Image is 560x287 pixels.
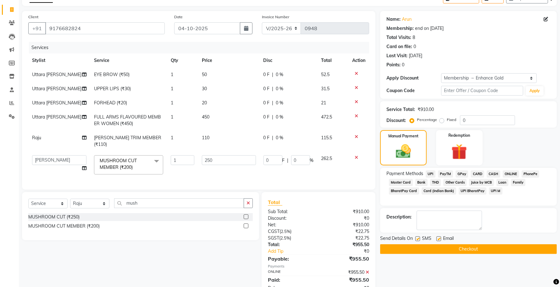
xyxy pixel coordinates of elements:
div: ₹22.75 [319,235,374,241]
div: ( ) [263,228,319,235]
div: Discount: [263,215,319,222]
span: EYE BROW (₹50) [94,72,130,77]
span: Payment Methods [386,170,423,177]
span: 1 [171,135,173,141]
div: Membership: [386,25,414,32]
div: ₹955.50 [319,255,374,262]
label: Redemption [448,133,470,138]
div: Total: [263,241,319,248]
label: Manual Payment [388,133,419,139]
span: Uttara [PERSON_NAME] [32,86,81,91]
span: CARD [471,170,484,178]
span: 115.5 [321,135,332,141]
span: Total [268,199,282,206]
label: Client [28,14,38,20]
span: CGST [268,229,280,234]
span: 50 [202,72,207,77]
img: _gift.svg [446,142,472,162]
span: UPPER LIPS (₹30) [94,86,131,91]
div: 8 [413,34,415,41]
span: F [282,157,285,164]
span: Other Cards [443,179,467,186]
span: | [272,71,274,78]
span: | [272,86,274,92]
th: Qty [167,53,198,68]
input: Search by Name/Mobile/Email/Code [45,22,165,34]
input: Search or Scan [114,198,244,208]
span: 52.5 [321,72,330,77]
label: Percentage [417,117,437,123]
div: 0 [402,62,404,68]
span: CASH [487,170,500,178]
th: Action [348,53,369,68]
span: Uttara [PERSON_NAME] [32,72,81,77]
span: 0 % [276,114,284,120]
button: Apply [526,86,544,96]
span: 20 [202,100,207,106]
span: 110 [202,135,209,141]
span: 0 % [276,71,284,78]
span: 0 F [263,114,270,120]
th: Total [318,53,348,68]
span: UPI [426,170,435,178]
a: Add Tip [263,248,328,255]
div: ₹0 [328,248,374,255]
span: 0 F [263,100,270,106]
span: | [272,100,274,106]
span: 1 [171,72,173,77]
div: Last Visit: [386,52,408,59]
div: Total Visits: [386,34,411,41]
th: Disc [260,53,318,68]
span: ONLINE [503,170,519,178]
th: Price [198,53,259,68]
label: Fixed [447,117,456,123]
span: 0 % [276,135,284,141]
div: ( ) [263,235,319,241]
span: 2.5% [281,229,290,234]
div: Description: [386,214,412,220]
span: PhonePe [522,170,540,178]
div: ₹910.00 [319,222,374,228]
div: ₹22.75 [319,228,374,235]
span: Loan [496,179,508,186]
div: MUSHROOM CUT MEMBER (₹200) [28,223,100,229]
div: ₹910.00 [319,208,374,215]
span: Bank [415,179,428,186]
div: Apply Discount [386,75,441,81]
span: 472.5 [321,114,332,120]
span: SMS [422,235,431,243]
div: Services [29,42,374,53]
button: Checkout [380,244,557,254]
span: FORHEAD (₹20) [94,100,127,106]
span: Send Details On [380,235,413,243]
span: UPI BharatPay [459,187,487,195]
span: MUSHROOM CUT MEMBER (₹200) [100,158,137,170]
div: ₹0 [319,215,374,222]
span: FULL ARMS FLAVOURED MEMBER WOMEN (₹450) [94,114,161,126]
div: Payable: [263,255,319,262]
div: Paid: [263,276,319,284]
th: Service [90,53,167,68]
span: SGST [268,235,279,241]
span: | [287,157,289,164]
div: Points: [386,62,401,68]
span: Raju [32,135,41,141]
span: [PERSON_NAME] TRIM MEMBER (₹110) [94,135,161,147]
div: Net: [263,222,319,228]
div: end on [DATE] [415,25,444,32]
span: 0 F [263,86,270,92]
img: _cash.svg [391,143,416,160]
span: 450 [202,114,209,120]
div: Sub Total: [263,208,319,215]
span: 0 % [276,86,284,92]
span: THD [430,179,441,186]
span: | [272,114,274,120]
span: Juice by MCB [469,179,494,186]
span: GPay [456,170,469,178]
div: [DATE] [409,52,422,59]
div: Discount: [386,117,406,124]
span: Email [443,235,454,243]
button: +91 [28,22,46,34]
th: Stylist [28,53,90,68]
span: 0 % [276,100,284,106]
